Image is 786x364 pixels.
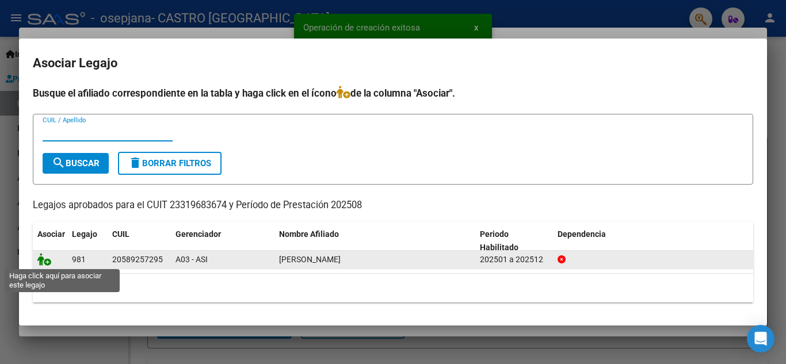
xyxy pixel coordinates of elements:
[558,229,606,239] span: Dependencia
[43,153,109,174] button: Buscar
[480,229,518,252] span: Periodo Habilitado
[128,158,211,168] span: Borrar Filtros
[118,152,222,175] button: Borrar Filtros
[33,222,67,260] datatable-header-cell: Asociar
[72,229,97,239] span: Legajo
[112,253,163,266] div: 20589257295
[33,198,753,213] p: Legajos aprobados para el CUIT 23319683674 y Período de Prestación 202508
[279,229,339,239] span: Nombre Afiliado
[171,222,274,260] datatable-header-cell: Gerenciador
[72,255,86,264] span: 981
[37,229,65,239] span: Asociar
[112,229,129,239] span: CUIL
[175,229,221,239] span: Gerenciador
[279,255,341,264] span: FLORENTIN PIEDRABUENA AMADEO
[33,86,753,101] h4: Busque el afiliado correspondiente en la tabla y haga click en el ícono de la columna "Asociar".
[52,156,66,170] mat-icon: search
[33,52,753,74] h2: Asociar Legajo
[274,222,475,260] datatable-header-cell: Nombre Afiliado
[52,158,100,168] span: Buscar
[175,255,208,264] span: A03 - ASI
[128,156,142,170] mat-icon: delete
[108,222,171,260] datatable-header-cell: CUIL
[67,222,108,260] datatable-header-cell: Legajo
[747,325,774,352] div: Open Intercom Messenger
[553,222,754,260] datatable-header-cell: Dependencia
[33,274,753,302] div: 1 registros
[475,222,553,260] datatable-header-cell: Periodo Habilitado
[480,253,548,266] div: 202501 a 202512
